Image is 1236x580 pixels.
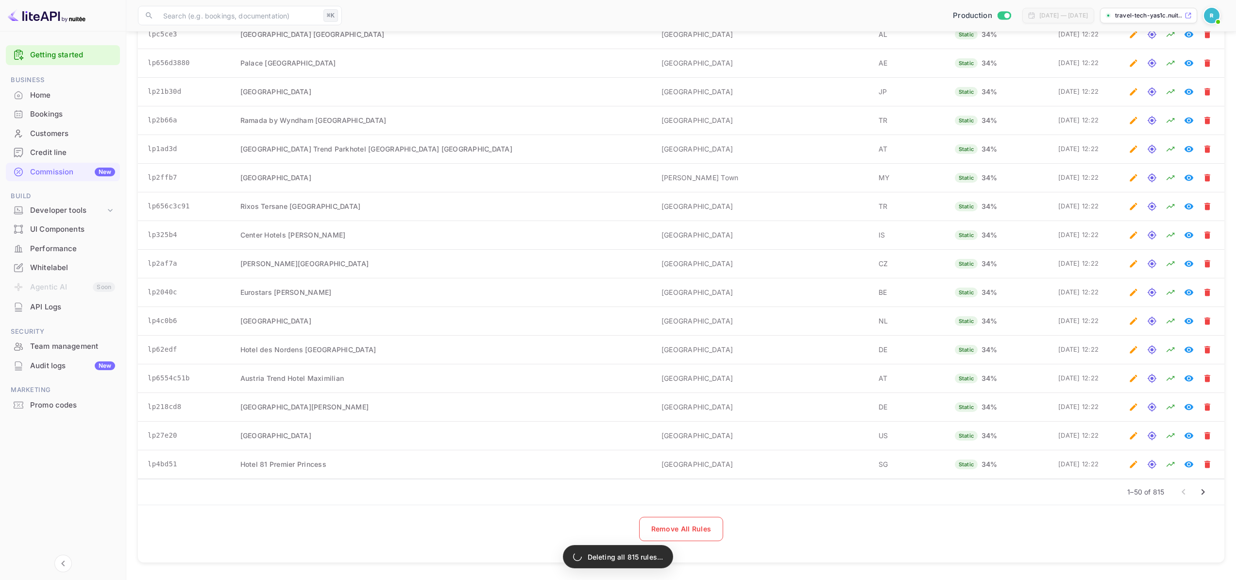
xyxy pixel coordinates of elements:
[1163,400,1178,414] button: Analyze hotel markup performance
[1163,199,1178,214] button: Analyze hotel markup performance
[955,344,1035,355] div: Fixed markup percentage applied to all bookings
[650,49,867,77] td: [GEOGRAPHIC_DATA]
[229,163,650,192] td: [GEOGRAPHIC_DATA]
[1200,256,1215,271] button: Mark for deletion
[867,364,943,392] td: AT
[6,220,120,239] div: UI Components
[1200,27,1215,42] button: Mark for deletion
[650,221,867,249] td: [GEOGRAPHIC_DATA]
[138,20,229,49] td: lpc5ce3
[6,75,120,85] span: Business
[1126,171,1141,185] button: Edit optimization rule
[6,298,120,317] div: API Logs
[867,163,943,192] td: MY
[1145,371,1159,386] button: Test rates for this hotel
[955,231,978,239] span: Static
[1182,56,1196,70] button: View in Whitelabel
[1145,256,1159,271] button: Test rates for this hotel
[30,262,115,273] div: Whitelabel
[982,373,997,383] p: 34 %
[867,221,943,249] td: IS
[955,403,978,411] span: Static
[982,316,997,326] p: 34 %
[6,163,120,182] div: CommissionNew
[1047,450,1115,478] td: [DATE] 12:22
[1047,77,1115,106] td: [DATE] 12:22
[1126,342,1141,357] button: Edit optimization rule
[6,191,120,202] span: Build
[138,335,229,364] td: lp62edf
[955,203,978,211] span: Static
[6,124,120,142] a: Customers
[867,20,943,49] td: AL
[982,287,997,297] p: 34 %
[1163,171,1178,185] button: Analyze hotel markup performance
[1047,307,1115,335] td: [DATE] 12:22
[138,221,229,249] td: lp325b4
[6,220,120,238] a: UI Components
[229,192,650,221] td: Rixos Tersane [GEOGRAPHIC_DATA]
[157,6,320,25] input: Search (e.g. bookings, documentation)
[1126,85,1141,99] button: Edit optimization rule
[6,45,120,65] div: Getting started
[229,20,650,49] td: [GEOGRAPHIC_DATA] [GEOGRAPHIC_DATA]
[1163,27,1178,42] button: Analyze hotel markup performance
[953,10,992,21] span: Production
[1126,113,1141,128] button: Edit optimization rule
[229,249,650,278] td: [PERSON_NAME][GEOGRAPHIC_DATA]
[955,375,978,383] span: Static
[867,450,943,478] td: SG
[955,88,978,96] span: Static
[1182,428,1196,443] button: View in Whitelabel
[1126,371,1141,386] button: Edit optimization rule
[1204,8,1219,23] img: Revolut
[955,59,978,68] span: Static
[229,450,650,478] td: Hotel 81 Premier Princess
[95,168,115,176] div: New
[1047,249,1115,278] td: [DATE] 12:22
[955,459,1035,469] div: Fixed markup percentage applied to all bookings
[955,402,1035,412] div: Fixed markup percentage applied to all bookings
[138,278,229,307] td: lp2040c
[229,335,650,364] td: Hotel des Nordens [GEOGRAPHIC_DATA]
[6,326,120,337] span: Security
[54,555,72,572] button: Collapse navigation
[1163,142,1178,156] button: Analyze hotel markup performance
[1163,228,1178,242] button: Analyze hotel markup performance
[955,86,1035,97] div: Fixed markup percentage applied to all bookings
[6,105,120,123] a: Bookings
[1193,482,1213,502] button: Go to next page
[1182,400,1196,414] button: View in Whitelabel
[1182,142,1196,156] button: View in Whitelabel
[955,260,978,268] span: Static
[955,115,1035,125] div: Fixed markup percentage applied to all bookings
[1163,314,1178,328] button: Analyze hotel markup performance
[1145,27,1159,42] button: Test rates for this hotel
[955,117,978,125] span: Static
[955,346,978,354] span: Static
[867,307,943,335] td: NL
[6,385,120,395] span: Marketing
[1200,228,1215,242] button: Mark for deletion
[955,230,1035,240] div: Fixed markup percentage applied to all bookings
[955,461,978,469] span: Static
[229,106,650,135] td: Ramada by Wyndham [GEOGRAPHIC_DATA]
[6,105,120,124] div: Bookings
[949,10,1015,21] div: Switch to Sandbox mode
[30,50,115,61] a: Getting started
[867,392,943,421] td: DE
[229,364,650,392] td: Austria Trend Hotel Maximilian
[138,450,229,478] td: lp4bd51
[1047,335,1115,364] td: [DATE] 12:22
[1200,56,1215,70] button: Mark for deletion
[1145,342,1159,357] button: Test rates for this hotel
[1126,314,1141,328] button: Edit optimization rule
[955,289,978,297] span: Static
[867,77,943,106] td: JP
[30,167,115,178] div: Commission
[1145,285,1159,300] button: Test rates for this hotel
[1145,85,1159,99] button: Test rates for this hotel
[1200,113,1215,128] button: Mark for deletion
[1145,314,1159,328] button: Test rates for this hotel
[1163,371,1178,386] button: Analyze hotel markup performance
